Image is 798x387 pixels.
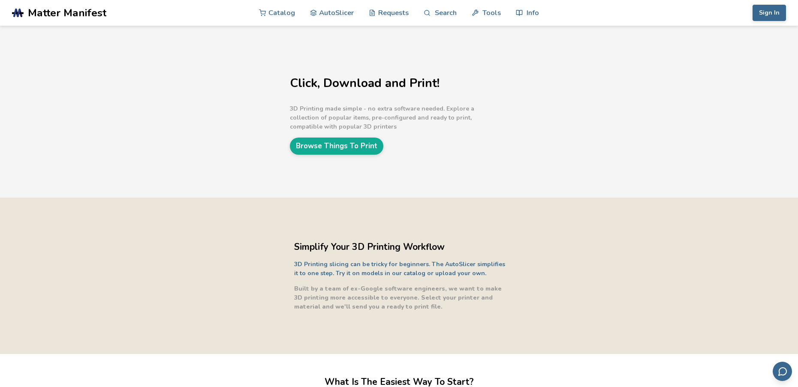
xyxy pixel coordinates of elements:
p: 3D Printing made simple - no extra software needed. Explore a collection of popular items, pre-co... [290,104,504,131]
h1: Click, Download and Print! [290,77,504,90]
a: Browse Things To Print [290,138,383,154]
span: Matter Manifest [28,7,106,19]
p: Built by a team of ex-Google software engineers, we want to make 3D printing more accessible to e... [294,284,509,311]
p: 3D Printing slicing can be tricky for beginners. The AutoSlicer simplifies it to one step. Try it... [294,260,509,278]
h2: Simplify Your 3D Printing Workflow [294,240,509,254]
button: Sign In [753,5,786,21]
button: Send feedback via email [773,362,792,381]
